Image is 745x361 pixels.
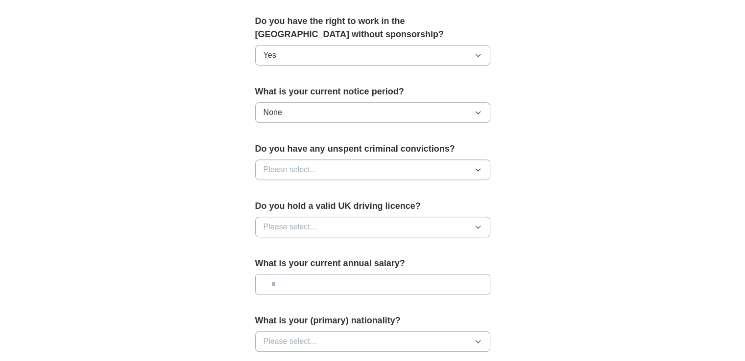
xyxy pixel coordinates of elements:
[264,221,317,233] span: Please select...
[255,217,490,237] button: Please select...
[255,200,490,213] label: Do you hold a valid UK driving licence?
[255,314,490,327] label: What is your (primary) nationality?
[264,164,317,176] span: Please select...
[264,336,317,347] span: Please select...
[255,142,490,156] label: Do you have any unspent criminal convictions?
[264,49,276,61] span: Yes
[255,159,490,180] button: Please select...
[255,15,490,41] label: Do you have the right to work in the [GEOGRAPHIC_DATA] without sponsorship?
[255,102,490,123] button: None
[255,257,490,270] label: What is your current annual salary?
[255,331,490,352] button: Please select...
[255,85,490,98] label: What is your current notice period?
[255,45,490,66] button: Yes
[264,107,282,118] span: None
